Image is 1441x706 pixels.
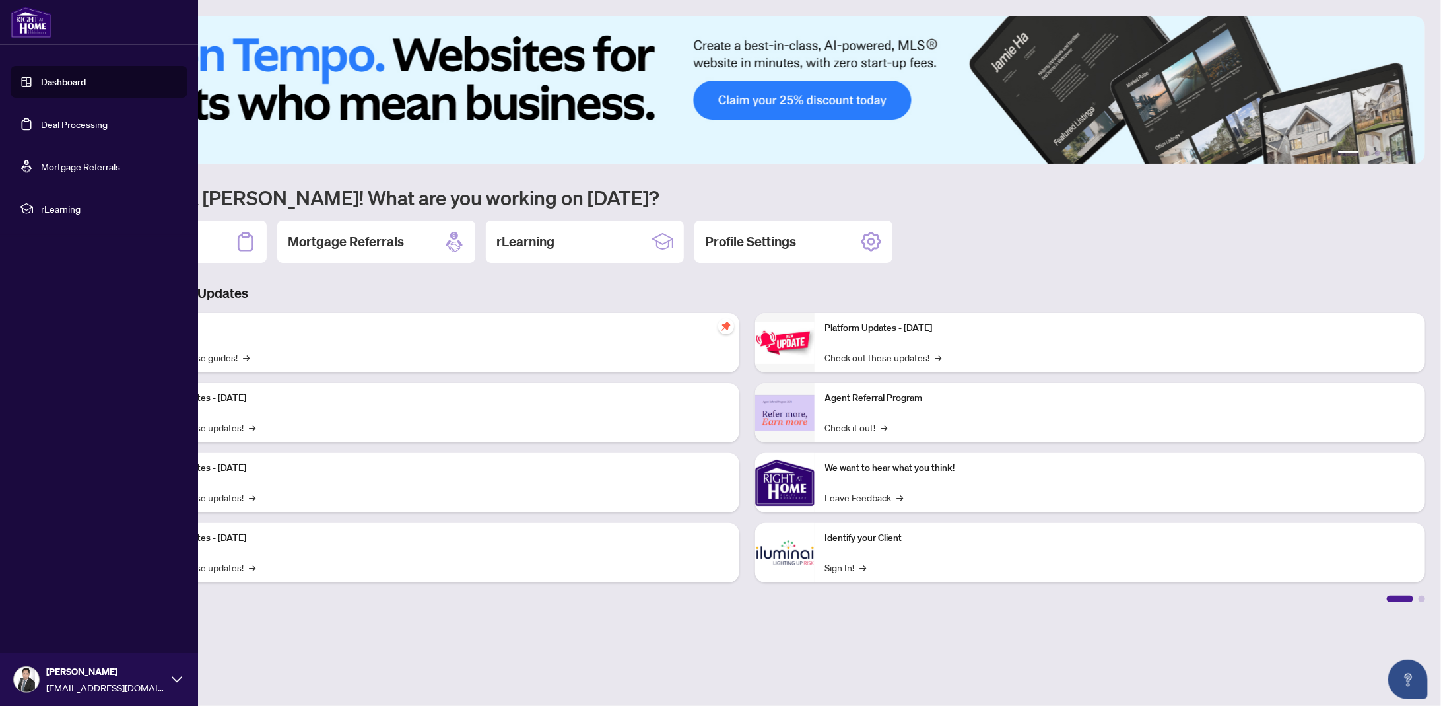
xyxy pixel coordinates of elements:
p: Platform Updates - [DATE] [139,461,729,476]
img: Slide 0 [69,16,1425,164]
h2: Profile Settings [705,232,796,251]
button: 4 [1386,151,1391,156]
a: Check it out!→ [825,420,888,435]
span: → [881,420,888,435]
p: Agent Referral Program [825,391,1415,406]
button: 6 [1407,151,1412,156]
span: → [249,490,255,505]
img: Identify your Client [755,523,815,582]
a: Leave Feedback→ [825,490,904,505]
a: Dashboard [41,76,86,88]
h3: Brokerage & Industry Updates [69,284,1425,302]
span: [PERSON_NAME] [46,664,165,679]
img: Platform Updates - June 23, 2025 [755,322,815,363]
span: → [897,490,904,505]
p: Identify your Client [825,531,1415,546]
button: 1 [1338,151,1359,156]
p: Platform Updates - [DATE] [825,321,1415,335]
p: We want to hear what you think! [825,461,1415,476]
button: 5 [1396,151,1401,156]
p: Platform Updates - [DATE] [139,391,729,406]
button: 2 [1364,151,1370,156]
a: Sign In!→ [825,560,867,575]
span: [EMAIL_ADDRESS][DOMAIN_NAME] [46,680,165,695]
a: Check out these updates!→ [825,350,942,365]
p: Self-Help [139,321,729,335]
span: → [249,420,255,435]
span: rLearning [41,201,178,216]
img: Profile Icon [14,667,39,692]
img: Agent Referral Program [755,395,815,431]
span: pushpin [718,318,734,334]
a: Deal Processing [41,118,108,130]
a: Mortgage Referrals [41,160,120,172]
h1: Welcome back [PERSON_NAME]! What are you working on [DATE]? [69,185,1425,210]
span: → [860,560,867,575]
img: logo [11,7,51,38]
img: We want to hear what you think! [755,453,815,512]
h2: Mortgage Referrals [288,232,404,251]
p: Platform Updates - [DATE] [139,531,729,546]
span: → [935,350,942,365]
h2: rLearning [496,232,554,251]
button: 3 [1375,151,1380,156]
button: Open asap [1388,660,1428,699]
span: → [243,350,250,365]
span: → [249,560,255,575]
